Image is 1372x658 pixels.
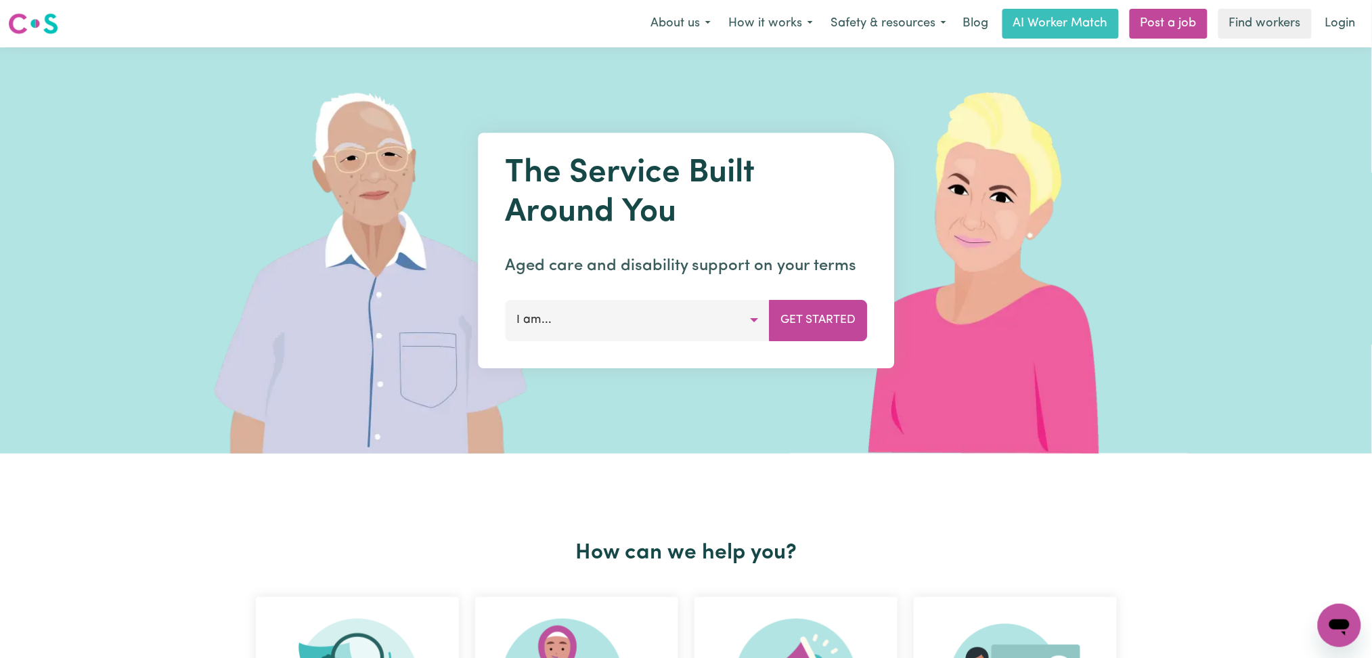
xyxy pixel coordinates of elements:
[1130,9,1208,39] a: Post a job
[769,300,867,341] button: Get Started
[1317,9,1364,39] a: Login
[505,154,867,232] h1: The Service Built Around You
[1318,604,1361,647] iframe: Button to launch messaging window
[505,254,867,278] p: Aged care and disability support on your terms
[642,9,720,38] button: About us
[720,9,822,38] button: How it works
[822,9,955,38] button: Safety & resources
[8,8,58,39] a: Careseekers logo
[1218,9,1312,39] a: Find workers
[1002,9,1119,39] a: AI Worker Match
[955,9,997,39] a: Blog
[248,540,1125,566] h2: How can we help you?
[505,300,770,341] button: I am...
[8,12,58,36] img: Careseekers logo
